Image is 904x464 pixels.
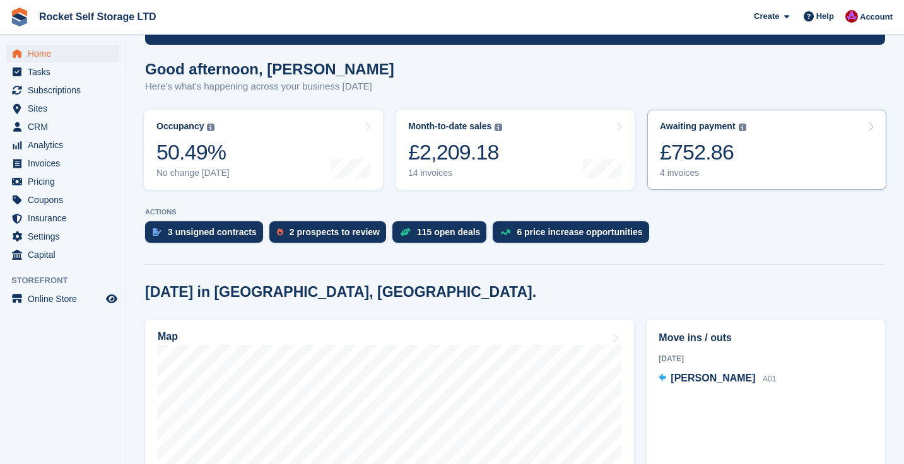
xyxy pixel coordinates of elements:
div: 50.49% [156,139,230,165]
a: menu [6,246,119,264]
div: 2 prospects to review [290,227,380,237]
a: Occupancy 50.49% No change [DATE] [144,110,383,190]
a: Preview store [104,291,119,306]
span: [PERSON_NAME] [671,373,755,383]
a: menu [6,81,119,99]
span: Coupons [28,191,103,209]
a: Awaiting payment £752.86 4 invoices [647,110,886,190]
span: Create [754,10,779,23]
h1: Good afternoon, [PERSON_NAME] [145,61,394,78]
span: Subscriptions [28,81,103,99]
a: 115 open deals [392,221,493,249]
a: menu [6,45,119,62]
a: menu [6,209,119,227]
div: Awaiting payment [660,121,736,132]
div: 6 price increase opportunities [517,227,642,237]
a: Month-to-date sales £2,209.18 14 invoices [396,110,635,190]
div: Month-to-date sales [408,121,491,132]
img: prospect-51fa495bee0391a8d652442698ab0144808aea92771e9ea1ae160a38d050c398.svg [277,228,283,236]
span: Pricing [28,173,103,190]
span: Invoices [28,154,103,172]
h2: Move ins / outs [659,330,873,345]
div: 14 invoices [408,168,502,178]
h2: [DATE] in [GEOGRAPHIC_DATA], [GEOGRAPHIC_DATA]. [145,284,536,301]
span: Tasks [28,63,103,81]
span: Account [860,11,893,23]
span: Help [816,10,834,23]
img: icon-info-grey-7440780725fd019a000dd9b08b2336e03edf1995a4989e88bcd33f0948082b44.svg [207,124,214,131]
img: stora-icon-8386f47178a22dfd0bd8f6a31ec36ba5ce8667c1dd55bd0f319d3a0aa187defe.svg [10,8,29,26]
span: Capital [28,246,103,264]
h2: Map [158,331,178,342]
span: Home [28,45,103,62]
img: price_increase_opportunities-93ffe204e8149a01c8c9dc8f82e8f89637d9d84a8eef4429ea346261dce0b2c0.svg [500,229,510,235]
a: menu [6,136,119,154]
a: 3 unsigned contracts [145,221,269,249]
a: 2 prospects to review [269,221,392,249]
span: Storefront [11,274,126,287]
span: Online Store [28,290,103,308]
a: menu [6,118,119,136]
div: 3 unsigned contracts [168,227,257,237]
a: menu [6,154,119,172]
a: menu [6,191,119,209]
a: menu [6,173,119,190]
p: ACTIONS [145,208,885,216]
div: No change [DATE] [156,168,230,178]
a: menu [6,290,119,308]
span: Analytics [28,136,103,154]
a: menu [6,100,119,117]
img: contract_signature_icon-13c848040528278c33f63329250d36e43548de30e8caae1d1a13099fd9432cc5.svg [153,228,161,236]
span: Insurance [28,209,103,227]
img: Lee Tresadern [845,10,858,23]
div: £752.86 [660,139,746,165]
img: deal-1b604bf984904fb50ccaf53a9ad4b4a5d6e5aea283cecdc64d6e3604feb123c2.svg [400,228,411,236]
span: CRM [28,118,103,136]
div: £2,209.18 [408,139,502,165]
img: icon-info-grey-7440780725fd019a000dd9b08b2336e03edf1995a4989e88bcd33f0948082b44.svg [739,124,746,131]
a: [PERSON_NAME] A01 [659,371,776,387]
span: Settings [28,228,103,245]
div: 4 invoices [660,168,746,178]
span: Sites [28,100,103,117]
a: Rocket Self Storage LTD [34,6,161,27]
a: menu [6,228,119,245]
span: A01 [763,374,776,383]
img: icon-info-grey-7440780725fd019a000dd9b08b2336e03edf1995a4989e88bcd33f0948082b44.svg [495,124,502,131]
p: Here's what's happening across your business [DATE] [145,79,394,94]
div: [DATE] [659,353,873,364]
a: 6 price increase opportunities [493,221,655,249]
div: 115 open deals [417,227,480,237]
div: Occupancy [156,121,204,132]
a: menu [6,63,119,81]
